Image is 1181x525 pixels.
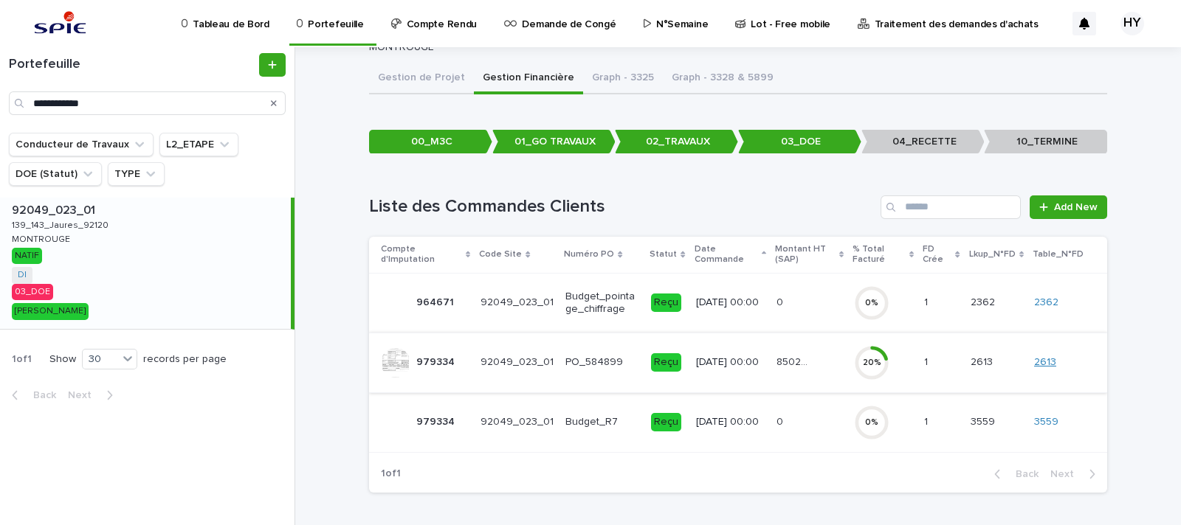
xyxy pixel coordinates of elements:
p: Lkup_N°FD [969,246,1016,262]
span: Next [1050,469,1083,479]
span: Back [24,390,56,400]
a: 2613 [1034,356,1056,369]
a: DI [18,270,27,280]
button: Gestion Financière [474,63,583,94]
tr: 979334979334 92049_023_01PO_584899Reçu[DATE] 00:0085020.485020.4 20%11 26132613 2613 [369,333,1107,392]
p: 139_143_Jaures_92120 [12,218,111,231]
p: Numéro PO [564,246,614,262]
p: 0 [777,413,786,428]
tr: 979334979334 92049_023_01Budget_R7Reçu[DATE] 00:0000 0%11 35593559 3559 [369,392,1107,452]
p: 1 [924,293,931,309]
p: 3559 [971,413,998,428]
button: Graph - 3328 & 5899 [663,63,782,94]
p: MONTROUGE [12,232,73,245]
div: HY [1120,12,1144,35]
h1: Liste des Commandes Clients [369,196,875,218]
p: Montant HT (SAP) [775,241,836,268]
p: 02_TRAVAUX [615,130,738,154]
p: [DATE] 00:00 [696,416,765,428]
p: 964671 [416,293,457,309]
p: 92049_023_01 [12,201,98,218]
span: Add New [1054,202,1098,212]
button: Back [982,467,1044,481]
p: 92049_023_01 [481,356,554,369]
p: 0 [777,293,786,309]
p: records per page [143,353,227,366]
p: Compte d'Imputation [381,241,462,268]
div: Reçu [651,353,681,372]
img: svstPd6MQfCT1uX1QGkG [30,9,91,38]
p: 00_M3C [369,130,492,154]
p: 10_TERMINE [984,130,1107,154]
p: 1 of 1 [369,456,413,492]
div: Reçu [651,413,681,431]
p: FD Crée [923,241,951,268]
p: % Total Facturé [853,241,906,268]
div: 0 % [854,298,889,308]
button: DOE (Statut) [9,162,102,186]
div: Reçu [651,293,681,312]
input: Search [9,91,286,115]
div: 20 % [854,358,889,368]
div: 0 % [854,417,889,428]
p: 1 [924,353,931,369]
p: 85020.4 [777,353,816,369]
p: MONTROUGE [369,41,1003,54]
p: Code Site [479,246,522,262]
p: PO_584899 [565,356,639,369]
p: Show [49,353,76,366]
p: 979334 [416,413,458,428]
div: 30 [83,352,118,367]
p: 92049_023_01 [481,296,554,309]
button: Gestion de Projet [369,63,474,94]
p: 1 [924,413,931,428]
p: Date Commande [695,241,758,268]
p: 01_GO TRAVAUX [492,130,616,154]
p: [DATE] 00:00 [696,356,765,369]
a: 2362 [1034,296,1058,309]
div: [PERSON_NAME] [12,303,89,319]
button: Next [62,389,125,402]
p: 2613 [971,353,996,369]
p: Budget_R7 [565,416,639,428]
input: Search [881,195,1021,219]
div: NATIF [12,248,42,264]
button: Graph - 3325 [583,63,663,94]
button: Next [1044,467,1107,481]
p: Budget_pointage_chiffrage [565,291,639,316]
p: 2362 [971,293,998,309]
p: Statut [650,246,677,262]
div: 03_DOE [12,284,53,300]
p: [DATE] 00:00 [696,296,765,309]
p: 92049_023_01 [481,416,554,428]
span: Back [1007,469,1039,479]
p: 979334 [416,353,458,369]
button: Conducteur de Travaux [9,133,154,156]
a: 3559 [1034,416,1058,428]
a: Add New [1030,195,1107,219]
span: Next [68,390,100,400]
h1: Portefeuille [9,57,256,73]
button: L2_ETAPE [159,133,238,156]
p: 03_DOE [738,130,861,154]
button: TYPE [108,162,165,186]
p: Table_N°FD [1033,246,1084,262]
p: 04_RECETTE [861,130,985,154]
tr: 964671964671 92049_023_01Budget_pointage_chiffrageReçu[DATE] 00:0000 0%11 23622362 2362 [369,273,1107,333]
